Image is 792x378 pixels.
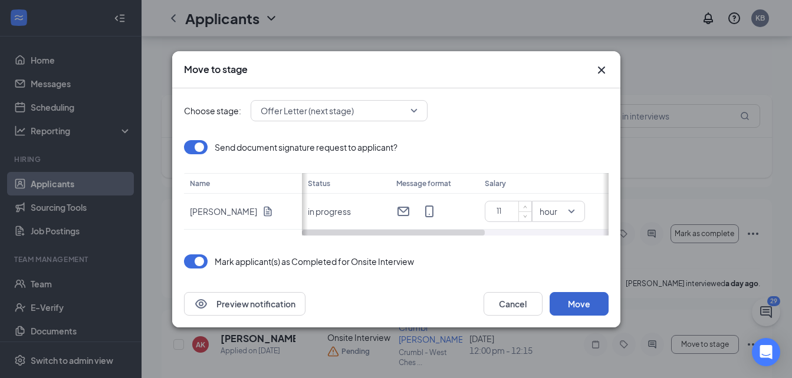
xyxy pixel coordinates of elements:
[522,203,529,210] span: up
[184,173,302,194] th: Name
[479,173,603,194] th: Salary
[184,292,305,316] button: EyePreview notification
[302,173,390,194] th: Status
[540,203,557,220] span: hour
[190,205,257,217] p: [PERSON_NAME]
[550,292,609,316] button: Move
[390,173,479,194] th: Message format
[184,104,241,117] span: Choose stage:
[522,213,529,220] span: down
[422,204,436,218] svg: MobileSms
[184,140,609,236] div: Loading offer data.
[215,256,414,267] p: Mark applicant(s) as Completed for Onsite Interview
[194,297,208,311] svg: Eye
[752,338,780,366] div: Open Intercom Messenger
[262,205,274,217] svg: Document
[490,203,531,220] input: $
[215,141,397,153] p: Send document signature request to applicant?
[302,194,390,230] td: in progress
[594,63,609,77] button: Close
[396,204,410,218] svg: Email
[184,63,248,76] h3: Move to stage
[518,211,531,221] span: Decrease Value
[518,201,531,211] span: Increase Value
[594,63,609,77] svg: Cross
[484,292,543,316] button: Cancel
[261,102,354,120] span: Offer Letter (next stage)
